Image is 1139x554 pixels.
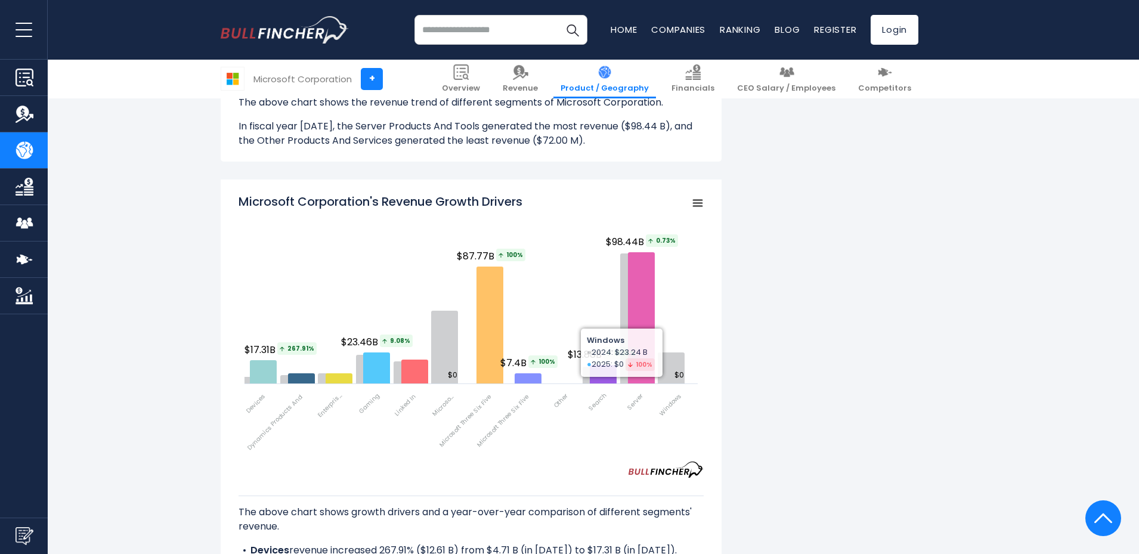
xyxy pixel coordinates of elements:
[558,15,587,45] button: Search
[606,234,680,249] span: $98.44B
[425,392,494,462] span: Microsoft Three Six Five Commercial Products And Cloud Services
[357,391,382,416] span: Gaming
[544,392,571,418] span: Other Products And Services
[611,23,637,36] a: Home
[244,392,268,416] span: Devices
[503,83,538,94] span: Revenue
[386,392,419,425] span: Linked In Corporation
[239,119,704,148] p: In fiscal year [DATE], the Server Products And Tools generated the most revenue ($98.44 B), and t...
[448,370,457,380] span: $0
[651,23,705,36] a: Companies
[430,392,457,419] span: Microsoft Office System
[361,68,383,90] a: +
[442,83,480,94] span: Overview
[496,249,525,261] span: 100%
[657,392,684,419] span: Windows
[277,342,317,355] span: 267.91%
[568,347,640,362] span: $13.88B
[730,60,843,98] a: CEO Salary / Employees
[775,23,800,36] a: Blog
[239,392,305,459] span: Dynamics Products And Cloud Services
[341,335,414,349] span: $23.46B
[720,23,760,36] a: Ranking
[221,67,244,90] img: MSFT logo
[664,60,722,98] a: Financials
[463,392,532,462] span: Microsoft Three Six Five Consumer Products and Cloud Services
[253,72,352,86] div: Microsoft Corporation
[244,342,318,357] span: $17.31B
[620,392,646,418] span: Server Products And Tools
[435,60,487,98] a: Overview
[737,83,835,94] span: CEO Salary / Employees
[561,83,649,94] span: Product / Geography
[871,15,918,45] a: Login
[528,355,558,368] span: 100%
[239,193,522,210] tspan: Microsoft Corporation's Revenue Growth Drivers
[674,370,684,380] span: $0
[239,505,704,534] p: The above chart shows growth drivers and a year-over-year comparison of different segments' revenue.
[380,335,413,347] span: 9.08%
[315,391,344,420] span: Enterprise Services
[496,60,545,98] a: Revenue
[851,60,918,98] a: Competitors
[671,83,714,94] span: Financials
[239,95,704,110] p: The above chart shows the revenue trend of different segments of Microsoft Corporation.
[221,16,349,44] a: Go to homepage
[457,249,527,264] span: $87.77B
[603,347,638,360] span: 10.35%
[858,83,911,94] span: Competitors
[500,355,559,370] span: $7.4B
[221,16,349,44] img: bullfincher logo
[814,23,856,36] a: Register
[577,391,609,423] span: Search And News Advertising
[553,60,656,98] a: Product / Geography
[646,234,678,247] span: 0.73%
[239,193,704,462] svg: Microsoft Corporation's Revenue Growth Drivers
